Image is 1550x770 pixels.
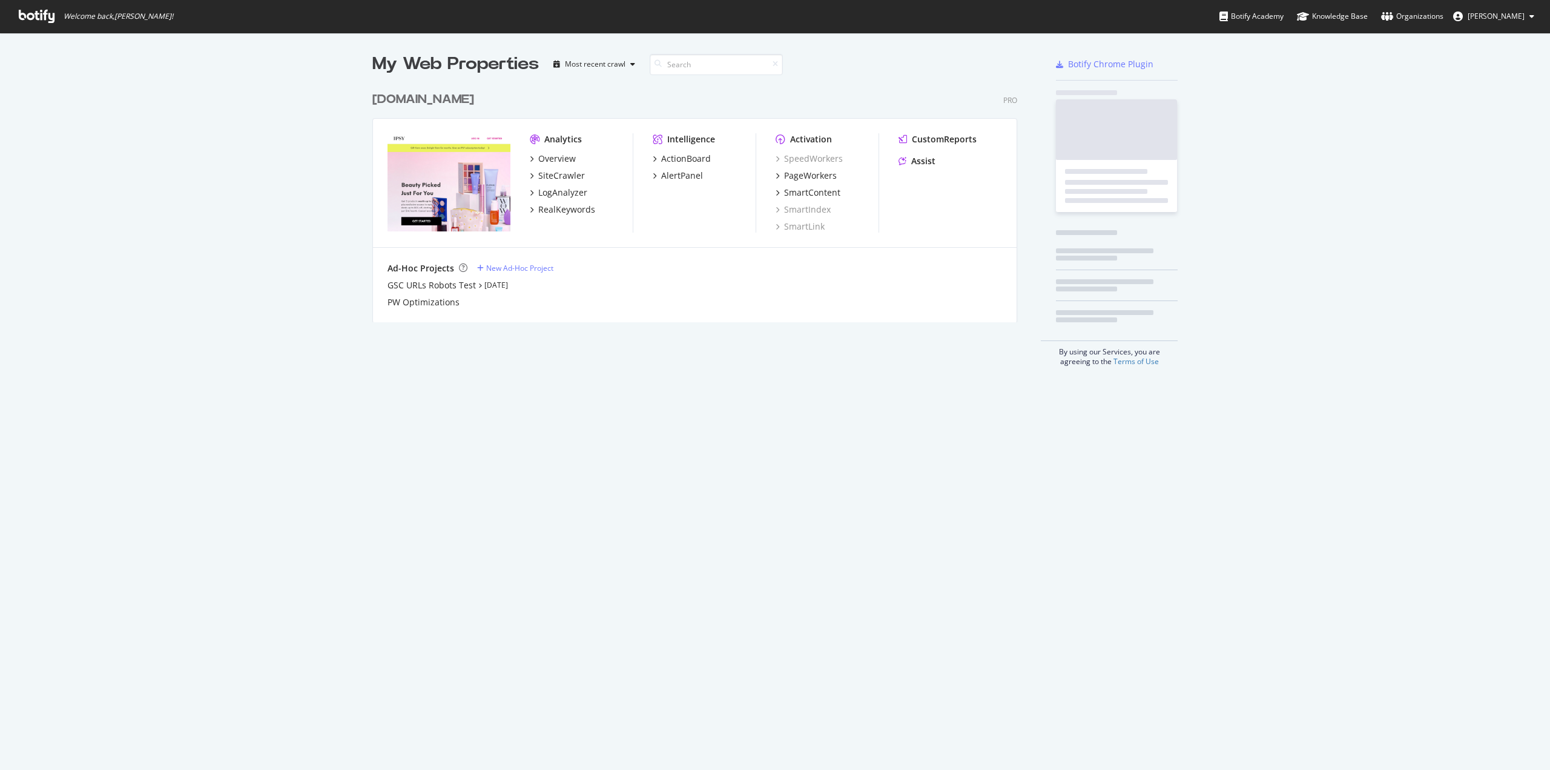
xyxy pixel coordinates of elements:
button: [PERSON_NAME] [1443,7,1544,26]
a: CustomReports [899,133,977,145]
a: PageWorkers [776,170,837,182]
div: Most recent crawl [565,61,625,68]
a: ActionBoard [653,153,711,165]
a: RealKeywords [530,204,595,216]
a: [DOMAIN_NAME] [372,91,479,108]
div: Organizations [1381,10,1443,22]
div: ActionBoard [661,153,711,165]
div: Assist [911,155,935,167]
button: Most recent crawl [549,55,640,74]
span: Welcome back, [PERSON_NAME] ! [64,12,173,21]
div: New Ad-Hoc Project [486,263,553,273]
div: CustomReports [912,133,977,145]
div: grid [372,76,1027,322]
div: RealKeywords [538,204,595,216]
a: SpeedWorkers [776,153,843,165]
div: SmartContent [784,187,840,199]
a: Botify Chrome Plugin [1056,58,1153,70]
div: SiteCrawler [538,170,585,182]
div: Botify Chrome Plugin [1068,58,1153,70]
a: SmartContent [776,187,840,199]
a: SmartLink [776,221,825,233]
div: By using our Services, you are agreeing to the [1041,340,1178,367]
a: SiteCrawler [530,170,585,182]
div: [DOMAIN_NAME] [372,91,474,108]
img: ipsy.com [387,133,510,231]
a: New Ad-Hoc Project [477,263,553,273]
div: Pro [1003,95,1017,105]
div: Botify Academy [1219,10,1284,22]
div: Knowledge Base [1297,10,1368,22]
div: Overview [538,153,576,165]
div: AlertPanel [661,170,703,182]
div: PageWorkers [784,170,837,182]
a: Terms of Use [1113,356,1159,367]
a: Overview [530,153,576,165]
div: My Web Properties [372,52,539,76]
a: LogAnalyzer [530,187,587,199]
a: GSC URLs Robots Test [387,279,476,291]
div: Activation [790,133,832,145]
div: Analytics [544,133,582,145]
div: Ad-Hoc Projects [387,262,454,274]
span: Gautam Sundaresan [1468,11,1525,21]
a: Assist [899,155,935,167]
a: AlertPanel [653,170,703,182]
div: LogAnalyzer [538,187,587,199]
a: SmartIndex [776,204,831,216]
input: Search [650,54,783,75]
a: PW Optimizations [387,296,460,308]
div: Intelligence [667,133,715,145]
a: [DATE] [484,280,508,290]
